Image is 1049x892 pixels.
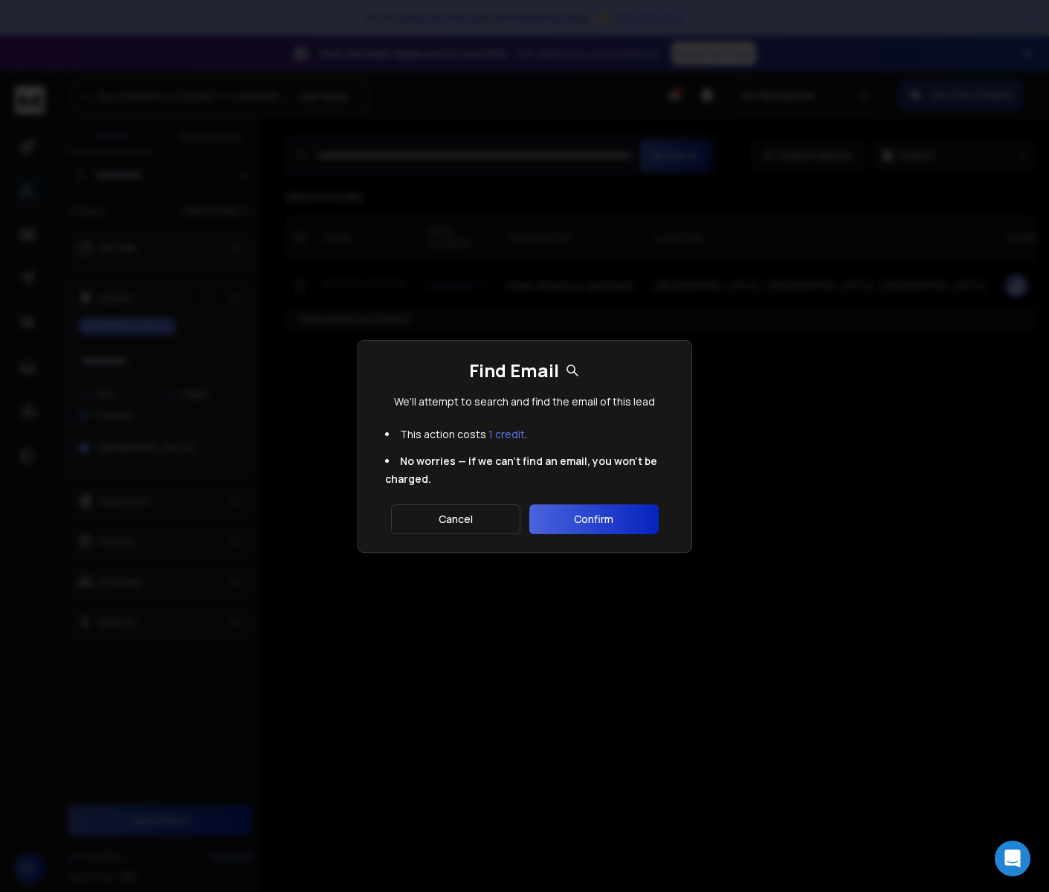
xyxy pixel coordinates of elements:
[995,841,1030,876] div: Open Intercom Messenger
[488,427,525,441] span: 1 credit
[394,394,655,409] p: We'll attempt to search and find the email of this lead
[376,448,674,492] li: No worries — if we can't find an email, you won't be charged.
[376,421,674,448] li: This action costs .
[529,504,658,534] button: Confirm
[391,504,521,534] button: Cancel
[469,359,580,382] h1: Find Email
